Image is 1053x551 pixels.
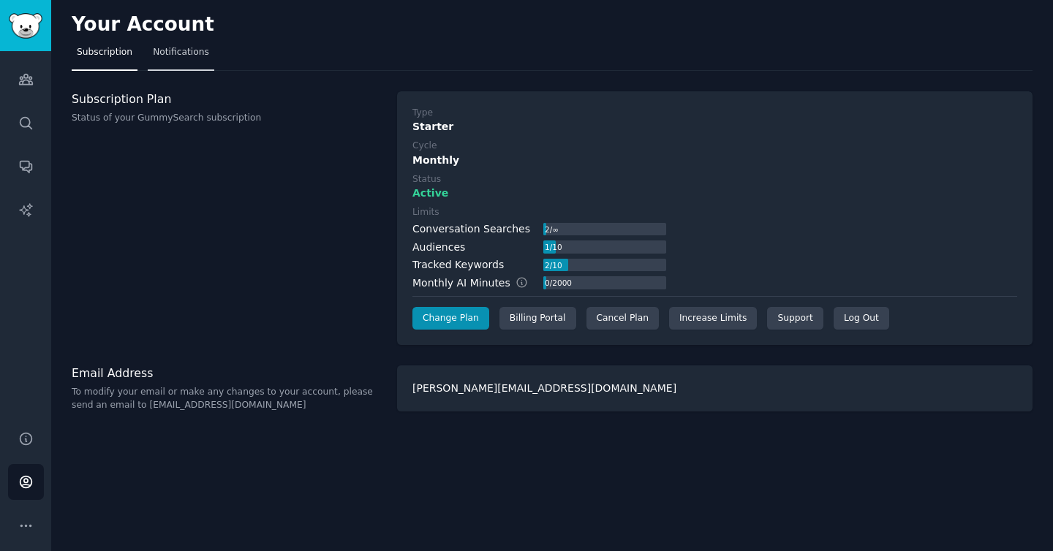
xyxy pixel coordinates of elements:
[412,257,504,273] div: Tracked Keywords
[72,386,382,411] p: To modify your email or make any changes to your account, please send an email to [EMAIL_ADDRESS]...
[586,307,659,330] div: Cancel Plan
[412,186,448,201] span: Active
[77,46,132,59] span: Subscription
[412,240,465,255] div: Audiences
[72,41,137,71] a: Subscription
[397,365,1033,411] div: [PERSON_NAME][EMAIL_ADDRESS][DOMAIN_NAME]
[767,307,823,330] a: Support
[412,119,1017,134] div: Starter
[412,307,489,330] a: Change Plan
[543,223,559,236] div: 2 / ∞
[148,41,214,71] a: Notifications
[412,275,543,291] div: Monthly AI Minutes
[412,140,437,153] div: Cycle
[543,276,573,289] div: 0 / 2000
[72,112,382,125] p: Status of your GummySearch subscription
[543,259,563,272] div: 2 / 10
[9,13,42,39] img: GummySearch logo
[543,240,563,254] div: 1 / 10
[669,307,758,330] a: Increase Limits
[412,153,1017,168] div: Monthly
[412,221,530,237] div: Conversation Searches
[72,91,382,107] h3: Subscription Plan
[412,107,433,120] div: Type
[834,307,889,330] div: Log Out
[412,206,439,219] div: Limits
[412,173,441,186] div: Status
[72,365,382,381] h3: Email Address
[499,307,576,330] div: Billing Portal
[153,46,209,59] span: Notifications
[72,13,214,37] h2: Your Account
